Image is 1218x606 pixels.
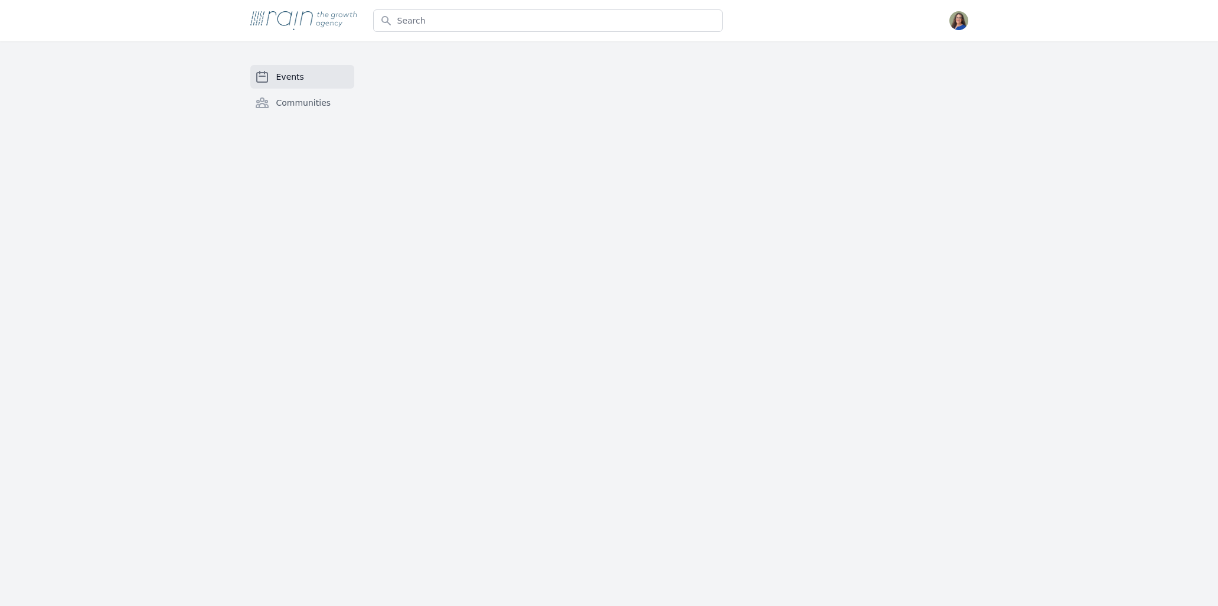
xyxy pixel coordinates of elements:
[276,97,331,109] span: Communities
[250,91,354,115] a: Communities
[250,65,354,133] nav: Sidebar
[276,71,304,83] span: Events
[250,65,354,89] a: Events
[250,11,357,30] img: Grove
[373,9,723,32] input: Search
